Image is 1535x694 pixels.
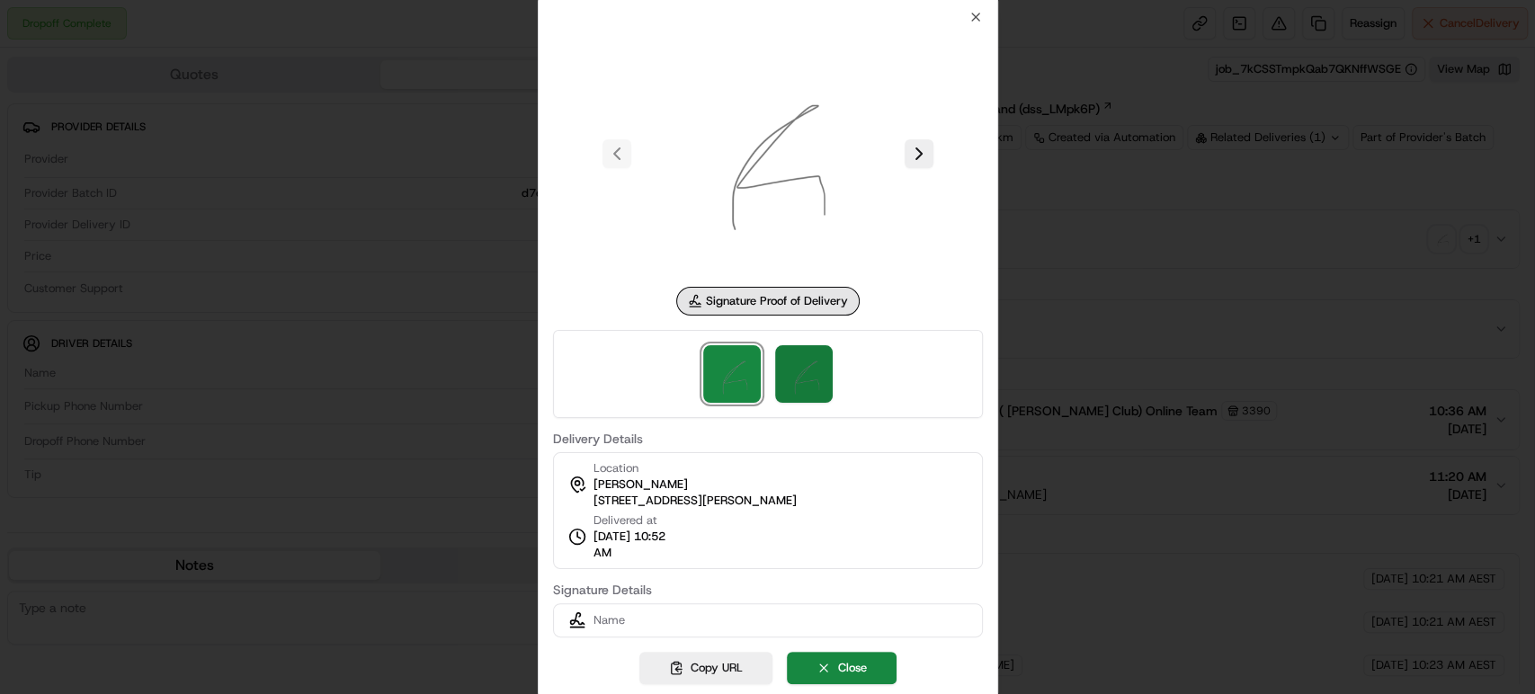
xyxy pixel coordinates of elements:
span: [PERSON_NAME] [593,476,687,493]
img: signature_proof_of_delivery image [775,345,833,403]
span: Name [593,612,624,628]
label: Delivery Details [552,432,982,445]
img: signature_proof_of_delivery image [638,24,897,283]
label: Signature Details [552,583,982,596]
img: signature_proof_of_delivery image [703,345,761,403]
div: Signature Proof of Delivery [676,287,860,316]
button: Copy URL [639,652,772,684]
span: Delivered at [593,512,675,529]
span: [STREET_ADDRESS][PERSON_NAME] [593,493,796,509]
span: Location [593,460,638,476]
span: [DATE] 10:52 AM [593,529,675,561]
button: Close [787,652,897,684]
